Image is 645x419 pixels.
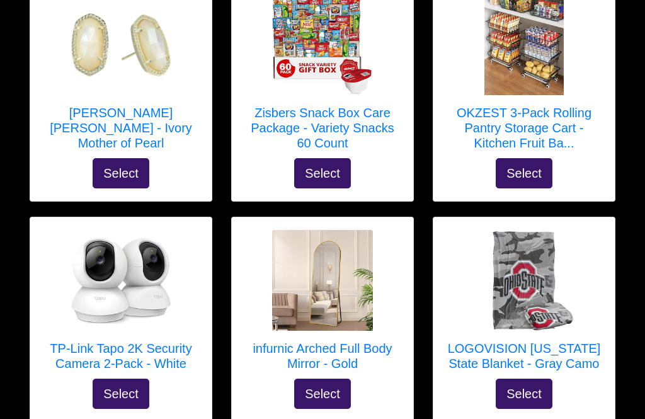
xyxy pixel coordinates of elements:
[244,341,401,371] h5: infurnic Arched Full Body Mirror - Gold
[294,158,351,188] button: Select
[93,158,149,188] button: Select
[43,341,199,371] h5: TP-Link Tapo 2K Security Camera 2-Pack - White
[294,379,351,409] button: Select
[446,105,602,151] h5: OKZEST 3-Pack Rolling Pantry Storage Cart - Kitchen Fruit Ba...
[474,230,574,331] img: LOGOVISION Ohio State Blanket - Gray Camo
[244,230,401,379] a: infurnic Arched Full Body Mirror - Gold infurnic Arched Full Body Mirror - Gold
[71,230,171,331] img: TP-Link Tapo 2K Security Camera 2-Pack - White
[446,341,602,371] h5: LOGOVISION [US_STATE] State Blanket - Gray Camo
[71,7,171,83] img: Kendra Scott Ellie Earrings - Ivory Mother of Pearl
[446,230,602,379] a: LOGOVISION Ohio State Blanket - Gray Camo LOGOVISION [US_STATE] State Blanket - Gray Camo
[43,230,199,379] a: TP-Link Tapo 2K Security Camera 2-Pack - White TP-Link Tapo 2K Security Camera 2-Pack - White
[496,158,552,188] button: Select
[93,379,149,409] button: Select
[244,105,401,151] h5: Zisbers Snack Box Care Package - Variety Snacks 60 Count
[43,105,199,151] h5: [PERSON_NAME] [PERSON_NAME] - Ivory Mother of Pearl
[272,230,373,331] img: infurnic Arched Full Body Mirror - Gold
[496,379,552,409] button: Select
